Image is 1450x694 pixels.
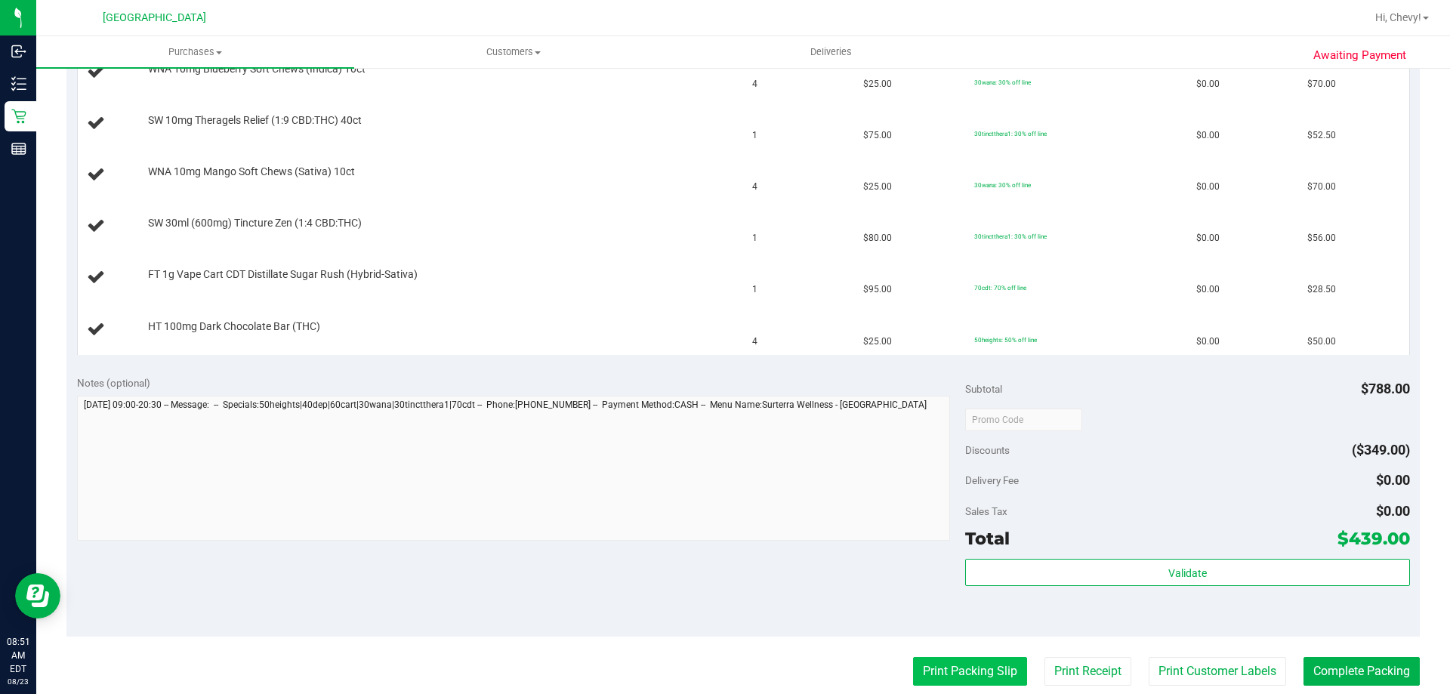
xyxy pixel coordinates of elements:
[7,635,29,676] p: 08:51 AM EDT
[863,77,892,91] span: $25.00
[1307,128,1336,143] span: $52.50
[863,231,892,245] span: $80.00
[1361,381,1410,396] span: $788.00
[1337,528,1410,549] span: $439.00
[1307,77,1336,91] span: $70.00
[1196,335,1220,349] span: $0.00
[1196,282,1220,297] span: $0.00
[1149,657,1286,686] button: Print Customer Labels
[1376,472,1410,488] span: $0.00
[965,505,1007,517] span: Sales Tax
[148,113,362,128] span: SW 10mg Theragels Relief (1:9 CBD:THC) 40ct
[1196,180,1220,194] span: $0.00
[752,335,757,349] span: 4
[752,180,757,194] span: 4
[672,36,990,68] a: Deliveries
[863,282,892,297] span: $95.00
[752,128,757,143] span: 1
[974,336,1037,344] span: 50heights: 50% off line
[965,559,1409,586] button: Validate
[103,11,206,24] span: [GEOGRAPHIC_DATA]
[148,319,320,334] span: HT 100mg Dark Chocolate Bar (THC)
[36,36,354,68] a: Purchases
[752,282,757,297] span: 1
[1376,503,1410,519] span: $0.00
[11,76,26,91] inline-svg: Inventory
[354,36,672,68] a: Customers
[355,45,671,59] span: Customers
[974,284,1026,291] span: 70cdt: 70% off line
[965,383,1002,395] span: Subtotal
[863,128,892,143] span: $75.00
[1044,657,1131,686] button: Print Receipt
[148,62,366,76] span: WNA 10mg Blueberry Soft Chews (Indica) 10ct
[36,45,354,59] span: Purchases
[1196,231,1220,245] span: $0.00
[11,44,26,59] inline-svg: Inbound
[974,79,1031,86] span: 30wana: 30% off line
[1307,335,1336,349] span: $50.00
[1196,77,1220,91] span: $0.00
[863,335,892,349] span: $25.00
[965,528,1010,549] span: Total
[7,676,29,687] p: 08/23
[790,45,872,59] span: Deliveries
[11,109,26,124] inline-svg: Retail
[1303,657,1420,686] button: Complete Packing
[752,231,757,245] span: 1
[965,436,1010,464] span: Discounts
[913,657,1027,686] button: Print Packing Slip
[965,474,1019,486] span: Delivery Fee
[863,180,892,194] span: $25.00
[1307,231,1336,245] span: $56.00
[1352,442,1410,458] span: ($349.00)
[148,267,418,282] span: FT 1g Vape Cart CDT Distillate Sugar Rush (Hybrid-Sativa)
[1307,180,1336,194] span: $70.00
[974,233,1047,240] span: 30tinctthera1: 30% off line
[752,77,757,91] span: 4
[1307,282,1336,297] span: $28.50
[1168,567,1207,579] span: Validate
[148,165,355,179] span: WNA 10mg Mango Soft Chews (Sativa) 10ct
[965,409,1082,431] input: Promo Code
[974,181,1031,189] span: 30wana: 30% off line
[15,573,60,618] iframe: Resource center
[1375,11,1421,23] span: Hi, Chevy!
[77,377,150,389] span: Notes (optional)
[148,216,362,230] span: SW 30ml (600mg) Tincture Zen (1:4 CBD:THC)
[11,141,26,156] inline-svg: Reports
[1196,128,1220,143] span: $0.00
[974,130,1047,137] span: 30tinctthera1: 30% off line
[1313,47,1406,64] span: Awaiting Payment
